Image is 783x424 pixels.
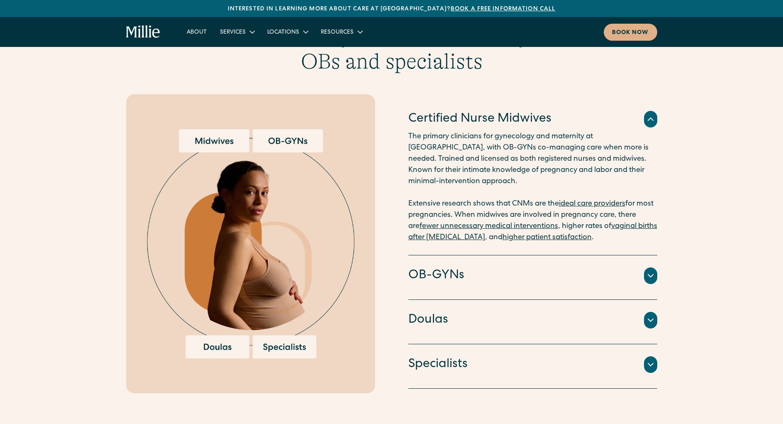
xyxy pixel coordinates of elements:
[213,25,261,39] div: Services
[220,28,246,37] div: Services
[559,200,625,208] a: ideal care providers
[314,25,368,39] div: Resources
[420,223,558,230] a: fewer unnecessary medical interventions
[126,25,161,39] a: home
[604,24,657,41] a: Book now
[261,25,314,39] div: Locations
[267,28,299,37] div: Locations
[408,131,657,243] p: The primary clinicians for gynecology and maternity at [GEOGRAPHIC_DATA], with OB-GYNs co-managin...
[180,25,213,39] a: About
[502,234,592,241] a: higher patient satisfaction
[408,311,448,329] h4: Doulas
[408,267,464,284] h4: OB-GYNs
[147,129,354,358] img: Pregnant woman surrounded by options for maternity care providers, including midwives, OB-GYNs, d...
[408,356,468,373] h4: Specialists
[321,28,354,37] div: Resources
[408,110,551,128] h4: Certified Nurse Midwives
[232,22,551,74] h3: Midwifery-led care backed by OBs and specialists
[612,29,649,37] div: Book now
[451,6,555,12] a: Book a free information call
